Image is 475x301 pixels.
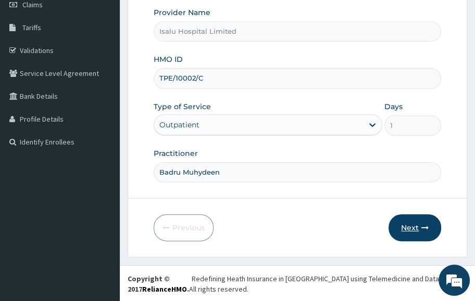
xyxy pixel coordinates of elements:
div: Redefining Heath Insurance in [GEOGRAPHIC_DATA] using Telemedicine and Data Science! [192,273,467,284]
span: We're online! [60,86,144,191]
div: Chat with us now [54,58,175,72]
div: Minimize live chat window [171,5,196,30]
input: Enter Name [154,162,442,182]
label: Type of Service [154,101,211,112]
span: Tariffs [22,23,41,32]
label: Practitioner [154,148,198,159]
label: Days [384,101,403,112]
button: Next [389,214,441,241]
img: d_794563401_company_1708531726252_794563401 [19,52,42,78]
label: HMO ID [154,54,183,64]
input: Enter HMO ID [154,68,442,88]
button: Previous [154,214,214,241]
a: RelianceHMO [142,284,187,294]
textarea: Type your message and hit 'Enter' [5,195,198,231]
strong: Copyright © 2017 . [128,274,189,294]
label: Provider Name [154,7,210,18]
div: Outpatient [159,120,199,130]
